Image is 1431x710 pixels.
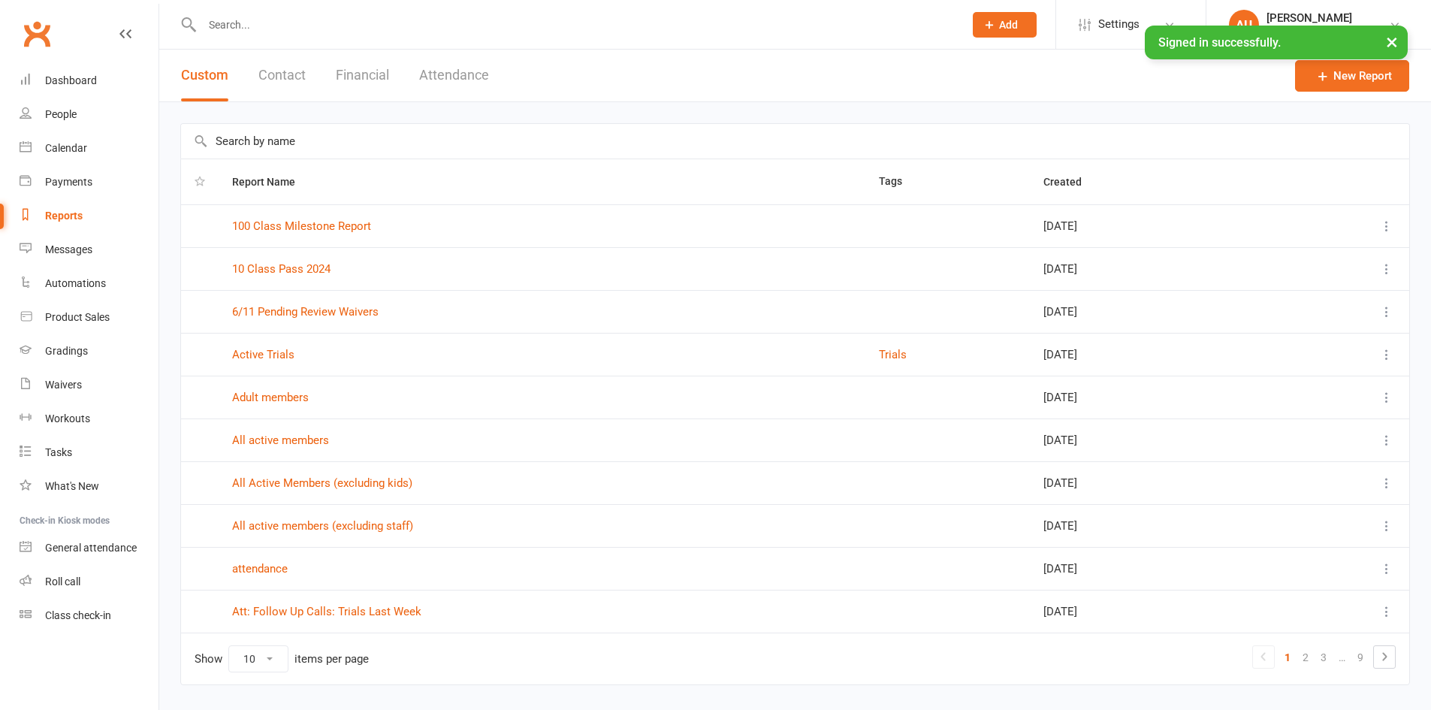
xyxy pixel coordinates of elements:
[45,542,137,554] div: General attendance
[45,412,90,424] div: Workouts
[973,12,1037,38] button: Add
[1158,35,1281,50] span: Signed in successfully.
[1030,547,1275,590] td: [DATE]
[232,173,312,191] button: Report Name
[232,434,329,447] a: All active members
[45,74,97,86] div: Dashboard
[1030,504,1275,547] td: [DATE]
[1030,418,1275,461] td: [DATE]
[232,305,379,319] a: 6/11 Pending Review Waivers
[20,368,158,402] a: Waivers
[45,379,82,391] div: Waivers
[232,391,309,404] a: Adult members
[1043,176,1098,188] span: Created
[20,233,158,267] a: Messages
[1333,647,1351,668] a: …
[20,334,158,368] a: Gradings
[1030,461,1275,504] td: [DATE]
[45,480,99,492] div: What's New
[232,605,421,618] a: Att: Follow Up Calls: Trials Last Week
[20,470,158,503] a: What's New
[1297,647,1315,668] a: 2
[1030,204,1275,247] td: [DATE]
[20,165,158,199] a: Payments
[20,199,158,233] a: Reports
[1098,8,1140,41] span: Settings
[232,219,371,233] a: 100 Class Milestone Report
[20,599,158,633] a: Class kiosk mode
[45,446,72,458] div: Tasks
[45,142,87,154] div: Calendar
[865,159,1029,204] th: Tags
[20,131,158,165] a: Calendar
[879,346,907,364] button: Trials
[1266,11,1352,25] div: [PERSON_NAME]
[336,50,389,101] button: Financial
[20,98,158,131] a: People
[1030,290,1275,333] td: [DATE]
[232,176,312,188] span: Report Name
[1295,60,1409,92] a: New Report
[20,301,158,334] a: Product Sales
[1279,647,1297,668] a: 1
[1030,590,1275,633] td: [DATE]
[1378,26,1405,58] button: ×
[45,176,92,188] div: Payments
[20,267,158,301] a: Automations
[1043,173,1098,191] button: Created
[198,14,953,35] input: Search...
[232,562,288,576] a: attendance
[20,402,158,436] a: Workouts
[1351,647,1369,668] a: 9
[45,243,92,255] div: Messages
[232,476,412,490] a: All Active Members (excluding kids)
[45,277,106,289] div: Automations
[999,19,1018,31] span: Add
[258,50,306,101] button: Contact
[181,124,1409,159] input: Search by name
[1030,333,1275,376] td: [DATE]
[45,210,83,222] div: Reports
[419,50,489,101] button: Attendance
[181,50,228,101] button: Custom
[18,15,56,53] a: Clubworx
[294,653,369,666] div: items per page
[20,565,158,599] a: Roll call
[45,345,88,357] div: Gradings
[232,519,413,533] a: All active members (excluding staff)
[1266,25,1352,38] div: Strike Studio
[20,436,158,470] a: Tasks
[1229,10,1259,40] div: AU
[20,531,158,565] a: General attendance kiosk mode
[1030,247,1275,290] td: [DATE]
[45,108,77,120] div: People
[232,262,331,276] a: 10 Class Pass 2024
[1030,376,1275,418] td: [DATE]
[1315,647,1333,668] a: 3
[45,576,80,588] div: Roll call
[195,645,369,672] div: Show
[45,609,111,621] div: Class check-in
[232,348,294,361] a: Active Trials
[20,64,158,98] a: Dashboard
[45,311,110,323] div: Product Sales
